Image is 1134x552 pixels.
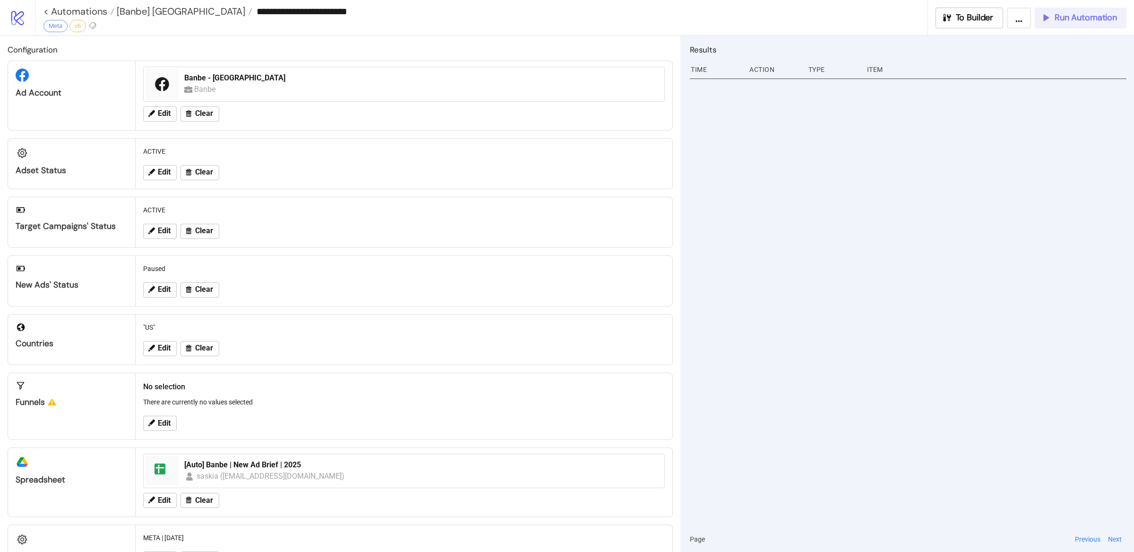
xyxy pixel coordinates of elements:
div: Spreadsheet [16,474,128,485]
span: Edit [158,419,171,428]
p: There are currently no values selected [143,397,665,407]
div: Target Campaigns' Status [16,221,128,232]
div: ACTIVE [139,142,669,160]
div: New Ads' Status [16,280,128,290]
h2: Results [690,44,1126,56]
button: Edit [143,341,177,356]
div: Time [690,61,742,79]
div: Adset Status [16,165,128,176]
span: Page [690,534,705,544]
span: Edit [158,344,171,352]
span: Clear [195,109,213,118]
span: Run Automation [1055,12,1117,23]
button: Edit [143,165,177,180]
button: Clear [180,106,219,122]
div: Banbe - [GEOGRAPHIC_DATA] [184,73,659,83]
div: Funnels [16,397,128,408]
span: Clear [195,227,213,235]
button: Clear [180,493,219,508]
span: To Builder [956,12,994,23]
h2: No selection [143,381,665,393]
span: Edit [158,227,171,235]
button: Run Automation [1035,8,1126,28]
span: Edit [158,168,171,176]
div: Banbe [194,83,219,95]
span: Edit [158,496,171,505]
div: Action [748,61,800,79]
div: Meta [43,20,68,32]
span: Clear [195,285,213,294]
button: Clear [180,341,219,356]
span: Clear [195,168,213,176]
div: Paused [139,260,669,278]
div: Ad Account [16,88,128,98]
span: Edit [158,285,171,294]
span: Clear [195,344,213,352]
button: Edit [143,224,177,239]
button: Edit [143,106,177,122]
span: Clear [195,496,213,505]
div: Item [866,61,1126,79]
div: v6 [69,20,86,32]
button: Edit [143,493,177,508]
a: [Banbe] [GEOGRAPHIC_DATA] [114,7,252,16]
div: Type [808,61,859,79]
a: < Automations [43,7,114,16]
div: ACTIVE [139,201,669,219]
button: To Builder [936,8,1004,28]
button: Edit [143,416,177,431]
div: saskia ([EMAIL_ADDRESS][DOMAIN_NAME]) [197,470,345,482]
button: Clear [180,282,219,298]
h2: Configuration [8,44,673,56]
button: Clear [180,224,219,239]
div: Countries [16,338,128,349]
button: Next [1105,534,1125,544]
div: "US" [139,318,669,336]
button: ... [1007,8,1031,28]
div: [Auto] Banbe | New Ad Brief | 2025 [184,460,659,470]
button: Clear [180,165,219,180]
span: Edit [158,109,171,118]
button: Edit [143,282,177,298]
span: [Banbe] [GEOGRAPHIC_DATA] [114,5,245,18]
button: Previous [1072,534,1103,544]
div: META | [DATE] [139,529,669,547]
